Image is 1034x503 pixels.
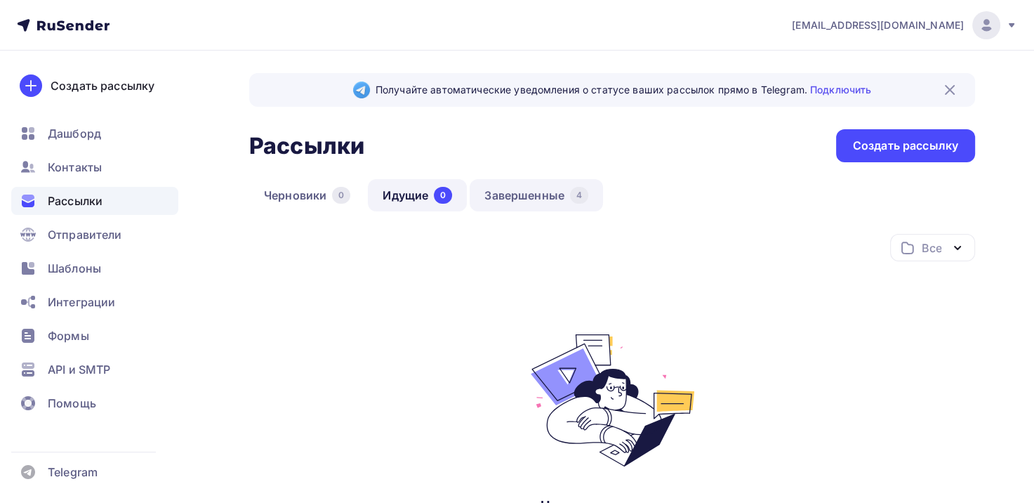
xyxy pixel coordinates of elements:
[792,18,964,32] span: [EMAIL_ADDRESS][DOMAIN_NAME]
[853,138,958,154] div: Создать рассылку
[890,234,975,261] button: Все
[810,84,871,96] a: Подключить
[368,179,467,211] a: Идущие0
[792,11,1017,39] a: [EMAIL_ADDRESS][DOMAIN_NAME]
[11,221,178,249] a: Отправители
[376,83,871,97] span: Получайте автоматические уведомления о статусе ваших рассылок прямо в Telegram.
[48,327,89,344] span: Формы
[11,187,178,215] a: Рассылки
[48,361,110,378] span: API и SMTP
[353,81,370,98] img: Telegram
[48,159,102,176] span: Контакты
[48,125,101,142] span: Дашборд
[922,240,941,256] div: Все
[332,187,350,204] div: 0
[48,226,122,243] span: Отправители
[48,294,115,311] span: Интеграции
[48,464,98,481] span: Telegram
[570,187,588,204] div: 4
[48,260,101,277] span: Шаблоны
[48,395,96,412] span: Помощь
[11,254,178,282] a: Шаблоны
[51,77,154,94] div: Создать рассылку
[249,132,364,160] h2: Рассылки
[11,153,178,181] a: Контакты
[470,179,603,211] a: Завершенные4
[434,187,452,204] div: 0
[48,192,102,209] span: Рассылки
[11,119,178,148] a: Дашборд
[11,322,178,350] a: Формы
[249,179,365,211] a: Черновики0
